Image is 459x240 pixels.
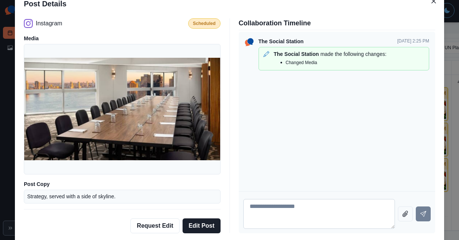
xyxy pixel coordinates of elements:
p: [DATE] 2:25 PM [397,38,429,45]
button: Send message [416,206,431,221]
p: made the following changes: [320,50,386,58]
p: The Social Station [274,50,319,58]
p: The Social Station [259,38,304,45]
img: ssLogoSVG.f144a2481ffb055bcdd00c89108cbcb7.svg [243,36,255,48]
button: Attach file [398,206,413,221]
p: Collaboration Timeline [239,18,436,28]
p: Strategy, served with a side of skyline. [27,193,115,200]
p: Post Copy [24,180,221,188]
p: Media [24,35,221,42]
button: Edit Post [183,218,220,233]
p: Instagram [36,19,62,28]
img: edr351umfbj62wpt3exb [24,58,220,160]
button: Request Edit [130,218,180,233]
p: Scheduled [193,20,216,27]
p: Changed Media [286,59,317,66]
